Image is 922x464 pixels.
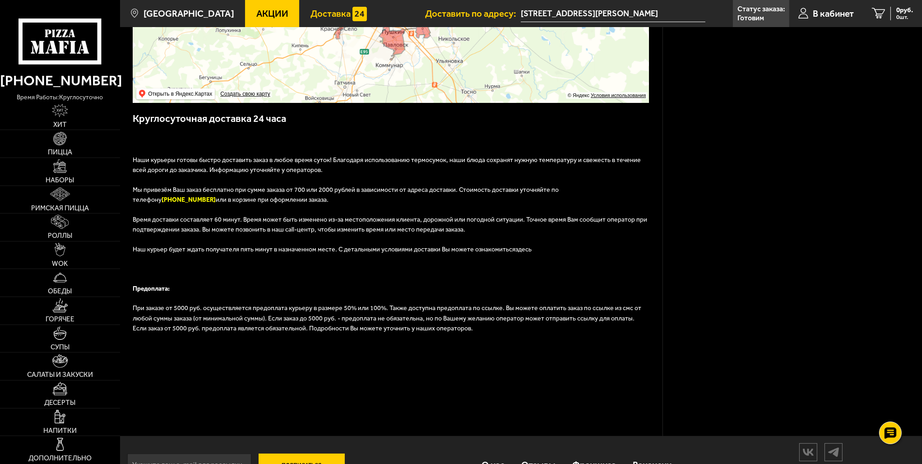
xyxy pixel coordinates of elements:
p: Статус заказа: [737,5,785,13]
span: Супы [51,344,69,351]
img: 15daf4d41897b9f0e9f617042186c801.svg [352,7,367,21]
span: Доставить по адресу: [425,9,521,18]
span: Время доставки составляет 60 минут. Время может быть изменено из-за местоположения клиента, дорож... [133,216,647,233]
span: В кабинет [813,9,854,18]
h3: Круглосуточная доставка 24 часа [133,112,649,135]
span: Хит [53,121,67,128]
a: Создать свою карту [218,91,272,97]
span: Роллы [48,232,72,239]
ymaps: © Яндекс [568,93,589,98]
ymaps: Открыть в Яндекс.Картах [136,88,215,99]
span: Дополнительно [28,455,92,462]
p: Готовим [737,14,764,22]
span: Пицца [48,149,72,156]
b: [PHONE_NUMBER] [162,196,216,204]
span: Напитки [43,427,77,434]
span: Обеды [48,288,72,295]
img: tg [825,444,842,460]
span: Наши курьеры готовы быстро доставить заказ в любое время суток! Благодаря использованию термосумо... [133,156,641,174]
b: Предоплата: [133,285,170,292]
span: Салаты и закуски [27,371,93,378]
span: Доставка [310,9,351,18]
span: При заказе от 5000 руб. осуществляется предоплата курьеру в размере 50% или 100%. Также доступна ... [133,304,641,332]
span: Горячее [46,316,74,323]
img: vk [800,444,817,460]
span: Десерты [44,399,75,406]
span: Наборы [46,177,74,184]
ymaps: Открыть в Яндекс.Картах [148,88,212,99]
a: Условия использования [591,93,646,98]
input: Ваш адрес доставки [521,5,705,22]
span: улица Коллонтай, 24к2 [521,5,705,22]
span: Римская пицца [31,205,89,212]
span: Акции [256,9,288,18]
span: Мы привезём Ваш заказ бесплатно при сумме заказа от 700 или 2000 рублей в зависимости от адреса д... [133,186,559,204]
span: Наш курьер будет ждать получателя пять минут в назначенном месте. С детальными условиями доставки... [133,246,533,253]
span: 0 руб. [896,7,913,14]
a: здесь [515,246,532,253]
span: 0 шт. [896,14,913,20]
span: WOK [52,260,68,267]
span: [GEOGRAPHIC_DATA] [144,9,234,18]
